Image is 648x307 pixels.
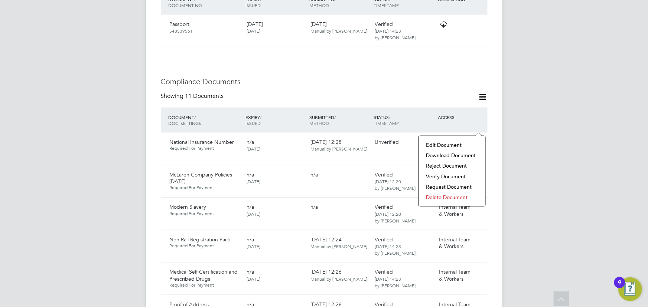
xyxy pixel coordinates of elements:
span: / [389,114,390,120]
span: DOCUMENT NO. [169,2,203,8]
span: Required For Payment [170,145,241,151]
div: EXPIRY [244,110,308,130]
span: Verified [375,21,393,27]
span: [DATE] [247,146,260,152]
span: [DATE] [247,243,260,249]
div: Showing [161,92,225,100]
span: Manual by [PERSON_NAME]. [311,276,369,282]
span: 11 Documents [185,92,224,100]
h3: Compliance Documents [161,77,488,86]
li: Edit Document [423,140,482,150]
span: n/a [247,204,254,210]
div: [DATE] [308,18,372,37]
span: Non Rail Registration Pack [170,236,231,243]
span: [DATE] [247,276,260,282]
span: / [260,114,261,120]
span: [DATE] 12:20 by [PERSON_NAME]. [375,211,417,224]
span: Unverified [375,139,399,145]
span: n/a [247,236,254,243]
span: McLaren Company Policies [DATE] [170,171,232,185]
button: Open Resource Center, 9 new notifications [618,277,642,301]
span: Verified [375,236,393,243]
span: n/a [247,268,254,275]
span: METHOD [310,120,329,126]
span: [DATE] 12:28 [311,139,369,152]
span: / [335,114,336,120]
span: Verified [375,268,393,275]
span: [DATE] 14:23 by [PERSON_NAME]. [375,243,417,256]
span: [DATE] 12:24 [311,236,369,250]
span: Internal Team & Workers [439,236,470,250]
span: [DATE] 14:23 by [PERSON_NAME]. [375,276,417,288]
span: METHOD [310,2,329,8]
span: Manual by [PERSON_NAME]. [311,28,369,34]
div: [DATE] [244,18,308,37]
li: Download Document [423,150,482,161]
span: Verified [375,171,393,178]
span: Internal Team & Workers [439,268,470,282]
div: 9 [618,283,621,292]
span: Manual by [PERSON_NAME]. [311,146,369,152]
span: Required For Payment [170,185,241,191]
span: [DATE] [247,211,260,217]
span: Internal Team & Workers [439,204,470,217]
div: SUBMITTED [308,110,372,130]
span: Required For Payment [170,282,241,288]
span: Medical Self Certification and Prescribed Drugs [170,268,238,282]
span: n/a [311,204,318,210]
span: Required For Payment [170,243,241,249]
span: [DATE] [247,28,260,34]
span: ISSUED [245,2,261,8]
div: DOCUMENT [167,110,244,130]
span: [DATE] [247,178,260,184]
li: Request Document [423,182,482,192]
span: 548539561 [170,28,193,34]
span: by [PERSON_NAME]. [375,34,417,40]
span: Manual by [PERSON_NAME]. [311,243,369,249]
span: [DATE] 12:20 by [PERSON_NAME]. [375,178,417,191]
span: n/a [247,171,254,178]
li: Delete Document [423,192,482,202]
span: National Insurance Number [170,139,234,145]
span: Modern Slavery [170,204,206,210]
span: ISSUED [245,120,261,126]
span: [DATE] 14:23 [375,28,401,34]
span: / [195,114,196,120]
div: ACCESS [436,110,487,124]
span: Verified [375,204,393,210]
span: TIMESTAMP [374,120,399,126]
div: Passport [167,18,244,37]
div: STATUS [372,110,436,130]
li: Verify Document [423,171,482,182]
span: [DATE] 12:26 [311,268,369,282]
li: Reject Document [423,161,482,171]
span: Required For Payment [170,211,241,217]
span: n/a [247,139,254,145]
span: TIMESTAMP [374,2,399,8]
span: DOC. SETTINGS [169,120,202,126]
span: n/a [311,171,318,178]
